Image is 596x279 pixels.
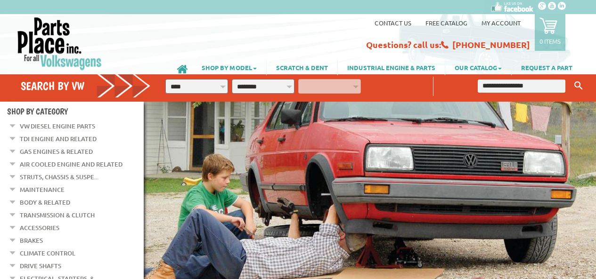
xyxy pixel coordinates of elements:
[539,37,561,45] p: 0 items
[20,222,59,234] a: Accessories
[572,78,586,94] button: Keyword Search
[445,59,511,75] a: OUR CATALOG
[20,158,122,170] a: Air Cooled Engine and Related
[7,106,144,116] h4: Shop By Category
[338,59,445,75] a: INDUSTRIAL ENGINE & PARTS
[482,19,521,27] a: My Account
[20,234,43,247] a: Brakes
[20,171,98,183] a: Struts, Chassis & Suspe...
[20,120,95,132] a: VW Diesel Engine Parts
[20,247,75,259] a: Climate Control
[535,14,565,51] a: 0 items
[20,183,65,196] a: Maintenance
[20,209,95,221] a: Transmission & Clutch
[267,59,337,75] a: SCRATCH & DENT
[20,260,61,272] a: Drive Shafts
[20,196,70,208] a: Body & Related
[192,59,266,75] a: SHOP BY MODEL
[425,19,467,27] a: Free Catalog
[21,79,151,93] h4: Search by VW
[16,16,103,71] img: Parts Place Inc!
[375,19,411,27] a: Contact us
[20,145,93,158] a: Gas Engines & Related
[512,59,582,75] a: REQUEST A PART
[20,133,97,145] a: TDI Engine and Related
